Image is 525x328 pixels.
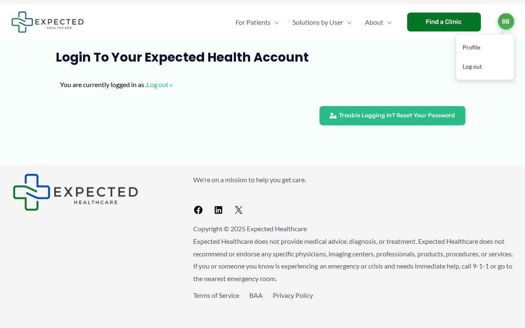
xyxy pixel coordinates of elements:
span: Menu Toggle [383,8,392,37]
span: For Patients [235,8,271,37]
img: Expected Healthcare Logo - side, dark font, small [11,11,84,33]
span: About [365,8,383,37]
a: BAA [249,291,263,299]
a: AboutMenu Toggle [358,8,398,37]
h1: Login to Your Expected Health Account [56,50,469,65]
aside: Footer Widget 2 [193,173,512,218]
a: Find a Clinic [407,13,481,31]
a: Log out [456,57,514,76]
img: Expected Healthcare Logo - side, dark font, small [13,173,138,211]
aside: Footer Widget 1 [13,173,172,211]
p: We're on a mission to help you get care. [193,173,512,186]
span: Menu Toggle [271,8,279,37]
a: Privacy Policy [273,291,313,299]
aside: Footer Widget 3 [193,289,512,320]
a: Log out » [147,80,173,88]
a: Terms of Service [193,291,239,299]
nav: Primary Site Navigation [229,8,398,37]
a: Trouble Logging In? Reset Your Password [319,106,465,125]
span: Menu Toggle [343,8,352,37]
span: Copyright © 2025 Expected Healthcare [193,225,307,232]
a: For PatientsMenu Toggle [229,8,286,37]
p: You are currently logged in as . [60,78,465,91]
span: Trouble Logging In? Reset Your Password [339,113,455,119]
span: BB [497,13,514,30]
span: Solutions by User [292,8,343,37]
a: BB [497,14,514,31]
span: Expected Healthcare does not provide medical advice, diagnosis, or treatment. Expected Healthcare... [193,237,512,282]
a: Profile [456,38,514,57]
a: Solutions by UserMenu Toggle [286,8,358,37]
